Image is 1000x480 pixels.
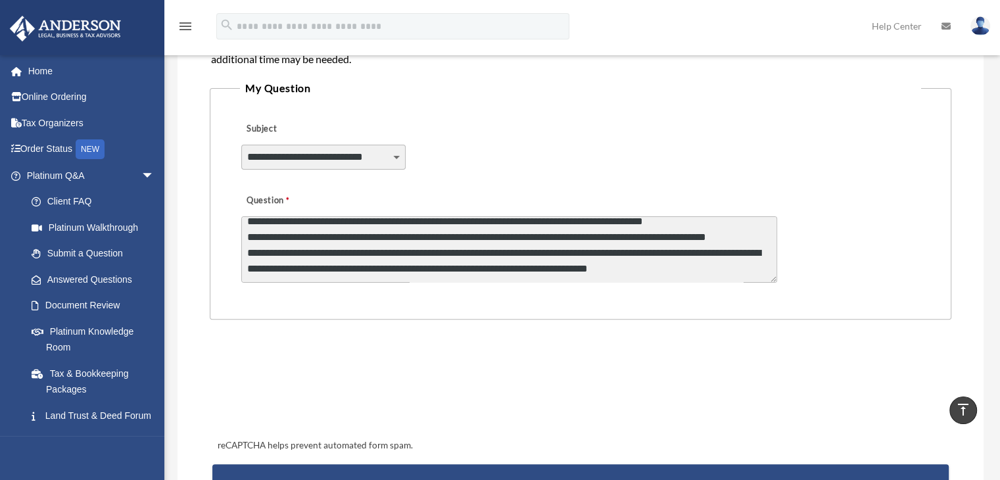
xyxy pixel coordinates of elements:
[6,16,125,41] img: Anderson Advisors Platinum Portal
[214,360,414,412] iframe: reCAPTCHA
[18,318,174,360] a: Platinum Knowledge Room
[949,396,977,424] a: vertical_align_top
[178,23,193,34] a: menu
[241,120,366,139] label: Subject
[241,192,343,210] label: Question
[212,438,949,454] div: reCAPTCHA helps prevent automated form spam.
[18,360,174,402] a: Tax & Bookkeeping Packages
[18,189,174,215] a: Client FAQ
[240,79,921,97] legend: My Question
[18,241,168,267] a: Submit a Question
[18,402,174,429] a: Land Trust & Deed Forum
[970,16,990,36] img: User Pic
[76,139,105,159] div: NEW
[9,110,174,136] a: Tax Organizers
[178,18,193,34] i: menu
[9,84,174,110] a: Online Ordering
[9,136,174,163] a: Order StatusNEW
[955,402,971,418] i: vertical_align_top
[141,162,168,189] span: arrow_drop_down
[18,293,174,319] a: Document Review
[18,429,174,455] a: Portal Feedback
[220,18,234,32] i: search
[9,162,174,189] a: Platinum Q&Aarrow_drop_down
[9,58,174,84] a: Home
[18,266,174,293] a: Answered Questions
[18,214,174,241] a: Platinum Walkthrough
